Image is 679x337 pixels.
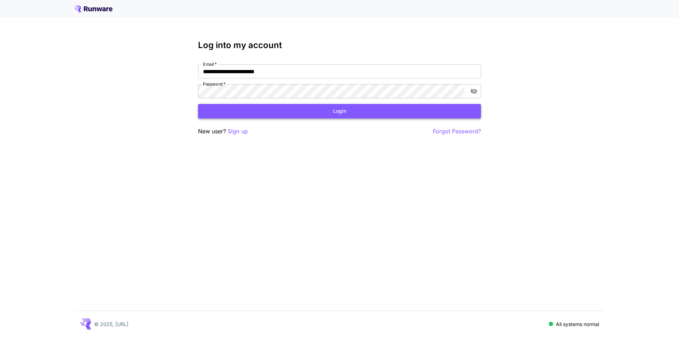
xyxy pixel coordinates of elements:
button: Forgot Password? [433,127,481,136]
button: Sign up [228,127,248,136]
p: All systems normal [556,320,599,328]
button: Login [198,104,481,118]
button: toggle password visibility [468,85,480,98]
label: Email [203,61,217,67]
h3: Log into my account [198,40,481,50]
p: New user? [198,127,248,136]
label: Password [203,81,226,87]
p: © 2025, [URL] [94,320,128,328]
